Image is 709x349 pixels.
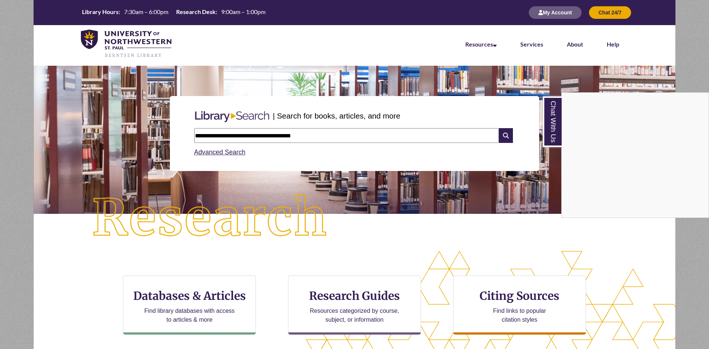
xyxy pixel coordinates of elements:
[562,93,709,218] iframe: Chat Widget
[561,92,709,218] div: Chat With Us
[607,41,619,48] a: Help
[465,41,497,48] a: Resources
[520,41,543,48] a: Services
[567,41,583,48] a: About
[543,96,562,147] a: Chat With Us
[81,30,171,58] img: UNWSP Library Logo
